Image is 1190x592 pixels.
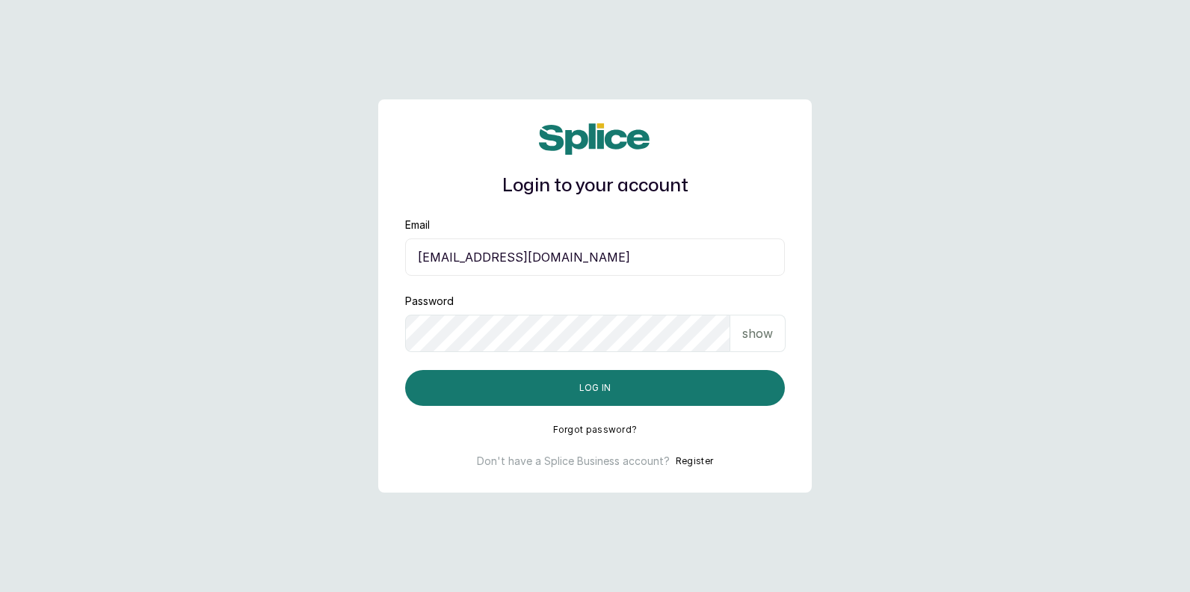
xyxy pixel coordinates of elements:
button: Log in [405,370,785,406]
button: Forgot password? [553,424,638,436]
input: email@acme.com [405,238,785,276]
label: Email [405,218,430,232]
label: Password [405,294,454,309]
button: Register [676,454,713,469]
p: Don't have a Splice Business account? [477,454,670,469]
h1: Login to your account [405,173,785,200]
p: show [742,324,773,342]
